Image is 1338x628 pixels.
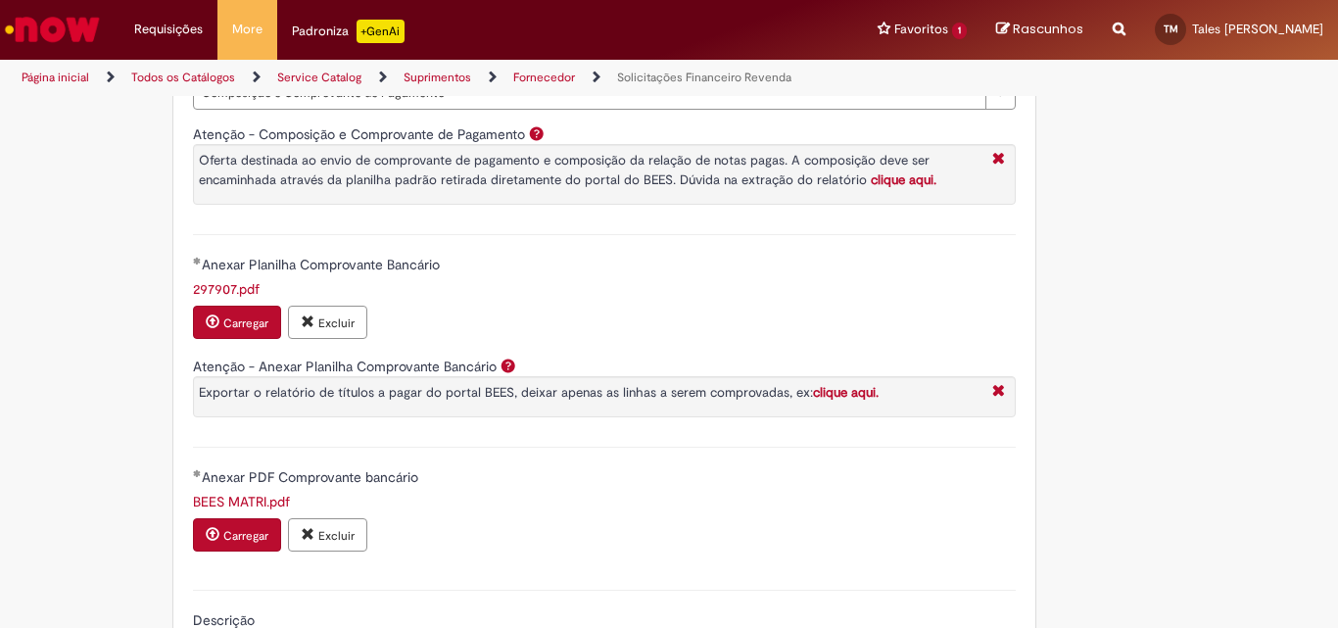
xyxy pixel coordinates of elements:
span: TM [1164,23,1178,35]
a: Solicitações Financeiro Revenda [617,70,791,85]
a: Service Catalog [277,70,361,85]
small: Carregar [223,315,268,331]
img: ServiceNow [2,10,103,49]
a: Todos os Catálogos [131,70,235,85]
span: Requisições [134,20,203,39]
p: +GenAi [357,20,405,43]
label: Atenção - Composição e Comprovante de Pagamento [193,125,525,143]
button: Carregar anexo de Anexar PDF Comprovante bancário Required [193,518,281,552]
div: Padroniza [292,20,405,43]
span: Oferta destinada ao envio de comprovante de pagamento e composição da relação de notas pagas. A c... [199,152,936,188]
a: Suprimentos [404,70,471,85]
span: 1 [952,23,967,39]
small: Excluir [318,528,355,544]
span: Exportar o relatório de títulos a pagar do portal BEES, deixar apenas as linhas a serem comprovad... [199,384,879,401]
span: Anexar Planilha Comprovante Bancário [202,256,444,273]
ul: Trilhas de página [15,60,878,96]
a: Fornecedor [513,70,575,85]
a: Página inicial [22,70,89,85]
a: Download de 297907.pdf [193,280,260,298]
span: Anexar PDF Comprovante bancário [202,468,422,486]
span: Favoritos [894,20,948,39]
button: Excluir anexo BEES MATRI.pdf [288,518,367,552]
i: Fechar More information Por question_atencao [987,150,1010,170]
button: Carregar anexo de Anexar Planilha Comprovante Bancário Required [193,306,281,339]
a: Download de BEES MATRI.pdf [193,493,290,510]
label: Atenção - Anexar Planilha Comprovante Bancário [193,358,497,375]
button: Excluir anexo 297907.pdf [288,306,367,339]
span: Rascunhos [1013,20,1083,38]
a: Rascunhos [996,21,1083,39]
span: Obrigatório Preenchido [193,257,202,265]
span: Tales [PERSON_NAME] [1192,21,1323,37]
span: Ajuda para Atenção - Composição e Comprovante de Pagamento [525,125,549,141]
small: Excluir [318,315,355,331]
small: Carregar [223,528,268,544]
a: clique aqui. [813,384,879,401]
span: More [232,20,263,39]
a: clique aqui. [871,171,936,188]
span: Ajuda para Atenção - Anexar Planilha Comprovante Bancário [497,358,520,373]
span: Obrigatório Preenchido [193,469,202,477]
i: Fechar More information Por question_atencao_comprovante_bancario [987,382,1010,403]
